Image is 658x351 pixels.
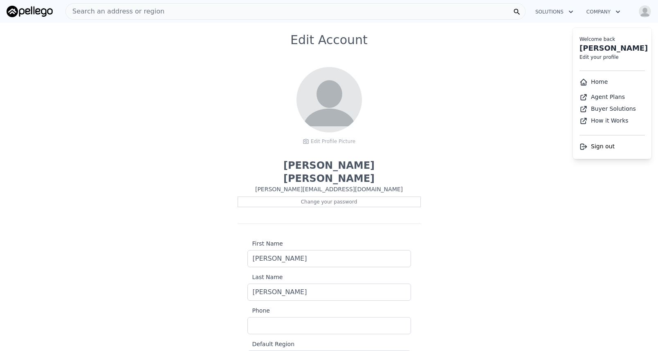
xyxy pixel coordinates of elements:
span: First Name [247,240,283,247]
span: Default Region [247,341,295,347]
p: [PERSON_NAME][EMAIL_ADDRESS][DOMAIN_NAME] [238,185,421,193]
a: Home [579,78,608,85]
a: Agent Plans [579,94,625,100]
div: Welcome back [579,36,645,42]
img: avatar [638,5,651,18]
a: Buyer Solutions [579,105,636,112]
div: Edit Profile Picture [296,135,362,148]
input: Phone [247,317,411,334]
img: Pellego [7,6,53,17]
button: Company [580,4,627,19]
h1: Edit Account [238,33,421,47]
button: Solutions [529,4,580,19]
span: Sign out [591,143,615,150]
span: Phone [247,307,270,314]
input: Last Name [247,284,411,301]
input: First Name [247,250,411,267]
button: Sign out [579,142,615,151]
a: How it Works [579,117,629,124]
a: Edit your profile [579,54,619,60]
div: Change your password [238,197,421,207]
p: [PERSON_NAME] [PERSON_NAME] [238,159,421,185]
span: Search an address or region [66,7,164,16]
span: Last Name [247,274,283,280]
a: [PERSON_NAME] [579,44,648,52]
